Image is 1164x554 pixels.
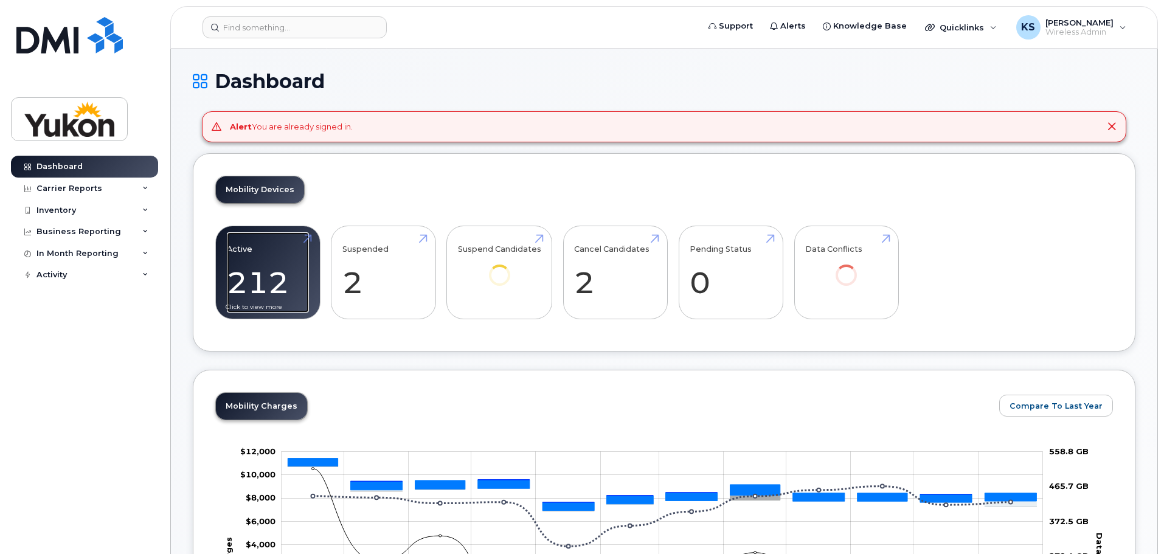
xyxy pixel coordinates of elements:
a: Active 212 [227,232,309,313]
a: Cancel Candidates 2 [574,232,656,313]
tspan: $12,000 [240,446,275,455]
span: Compare To Last Year [1010,400,1103,412]
tspan: $6,000 [246,516,275,525]
a: Mobility Charges [216,393,307,420]
tspan: 558.8 GB [1049,446,1089,455]
a: Mobility Devices [216,176,304,203]
g: $0 [246,493,275,502]
div: You are already signed in. [230,121,353,133]
a: Suspended 2 [342,232,424,313]
a: Suspend Candidates [458,232,541,302]
g: $0 [246,539,275,549]
a: Pending Status 0 [690,232,772,313]
h1: Dashboard [193,71,1135,92]
g: $0 [246,516,275,525]
g: Features [288,458,1036,510]
tspan: $10,000 [240,469,275,479]
tspan: $8,000 [246,493,275,502]
g: $0 [240,469,275,479]
tspan: 372.5 GB [1049,516,1089,525]
strong: Alert [230,122,252,131]
tspan: $4,000 [246,539,275,549]
a: Data Conflicts [805,232,887,302]
g: $0 [240,446,275,455]
button: Compare To Last Year [999,395,1113,417]
tspan: 465.7 GB [1049,481,1089,491]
